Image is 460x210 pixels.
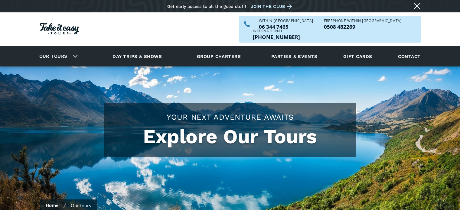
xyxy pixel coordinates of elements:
a: Join the club [251,3,294,10]
img: Take it easy Tours logo [40,23,79,34]
a: Parties & events [268,48,320,65]
div: WITHIN [GEOGRAPHIC_DATA] [259,19,313,23]
h2: Your Next Adventure Awaits [110,112,350,122]
a: Call us outside of NZ on +6463447465 [253,34,300,40]
h1: Explore Our Tours [110,125,350,148]
a: Our tours [35,49,72,63]
div: Freephone WITHIN [GEOGRAPHIC_DATA] [324,19,402,23]
div: Get early access to all the good stuff! [167,4,246,9]
a: Contact [395,48,423,65]
div: Our tours [71,202,91,208]
a: Close message [412,1,422,11]
a: Gift cards [340,48,375,65]
a: Home [46,202,59,208]
div: International [253,29,300,33]
a: Day trips & shows [105,48,169,65]
a: Call us within NZ on 063447465 [259,24,313,29]
div: Our tours [32,48,83,65]
p: 0508 482269 [324,24,402,29]
a: Group charters [189,48,248,65]
p: 06 344 7465 [259,24,313,29]
a: Homepage [40,20,79,39]
p: [PHONE_NUMBER] [253,34,300,40]
a: Call us freephone within NZ on 0508482269 [324,24,402,29]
